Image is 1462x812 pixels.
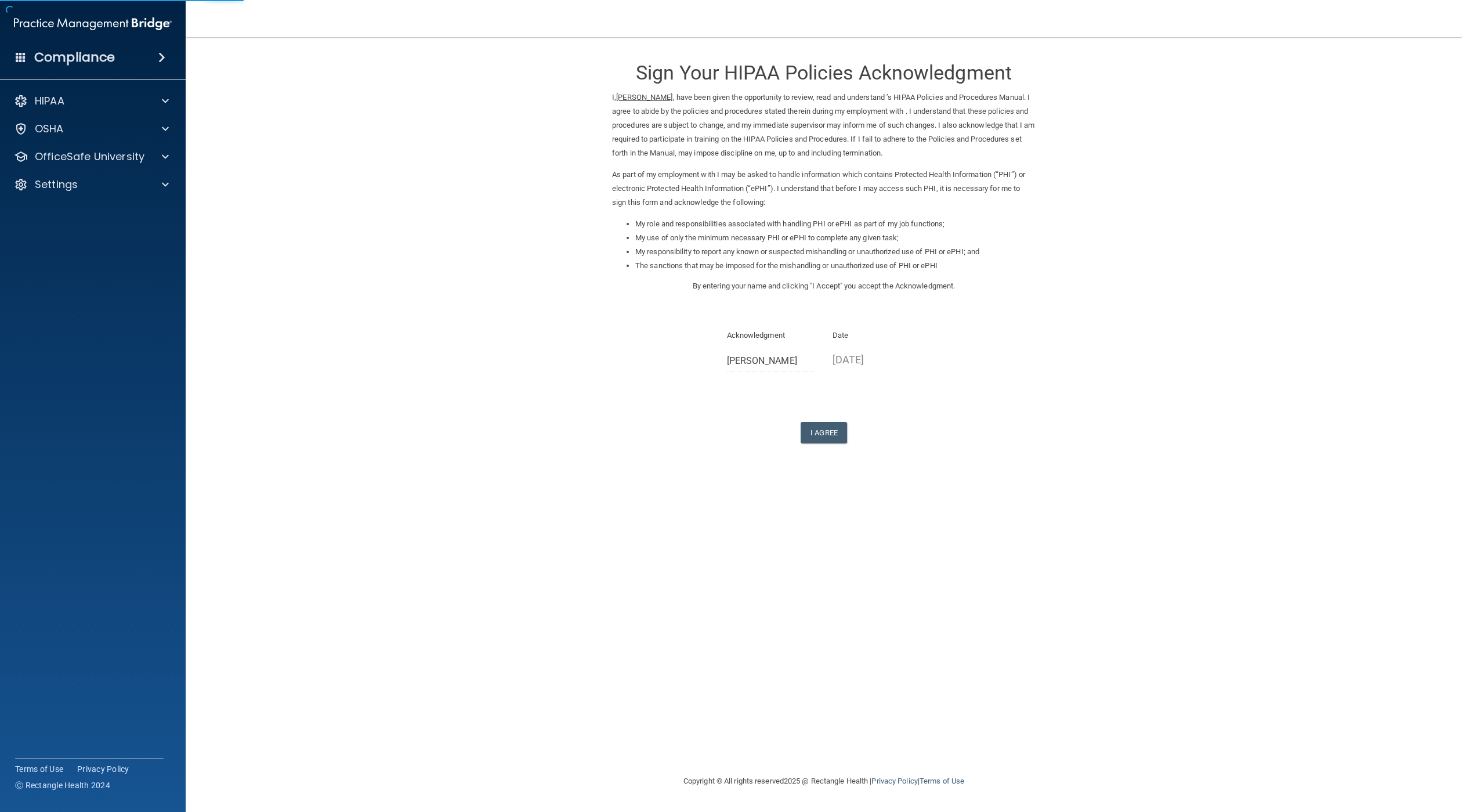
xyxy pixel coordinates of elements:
[35,94,64,108] p: HIPAA
[920,777,964,785] a: Terms of Use
[14,178,169,192] a: Settings
[612,62,1036,84] h3: Sign Your HIPAA Policies Acknowledgment
[35,178,78,192] p: Settings
[635,231,1036,245] li: My use of only the minimum necessary PHI or ePHI to complete any given task;
[35,122,64,136] p: OSHA
[612,279,1036,293] p: By entering your name and clicking "I Accept" you accept the Acknowledgment.
[14,94,169,108] a: HIPAA
[635,245,1036,259] li: My responsibility to report any known or suspected mishandling or unauthorized use of PHI or ePHI...
[616,93,672,102] ins: [PERSON_NAME]
[14,12,172,35] img: PMB logo
[612,91,1036,160] p: I, , have been given the opportunity to review, read and understand ’s HIPAA Policies and Procedu...
[77,763,129,775] a: Privacy Policy
[612,763,1036,800] div: Copyright © All rights reserved 2025 @ Rectangle Health | |
[727,329,816,342] p: Acknowledgment
[833,329,921,342] p: Date
[15,779,110,791] span: Ⓒ Rectangle Health 2024
[35,150,144,164] p: OfficeSafe University
[871,777,917,785] a: Privacy Policy
[14,150,169,164] a: OfficeSafe University
[34,49,115,66] h4: Compliance
[635,217,1036,231] li: My role and responsibilities associated with handling PHI or ePHI as part of my job functions;
[727,350,816,371] input: Full Name
[801,422,847,443] button: I Agree
[635,259,1036,273] li: The sanctions that may be imposed for the mishandling or unauthorized use of PHI or ePHI
[612,168,1036,210] p: As part of my employment with I may be asked to handle information which contains Protected Healt...
[15,763,63,775] a: Terms of Use
[14,122,169,136] a: OSHA
[833,350,921,369] p: [DATE]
